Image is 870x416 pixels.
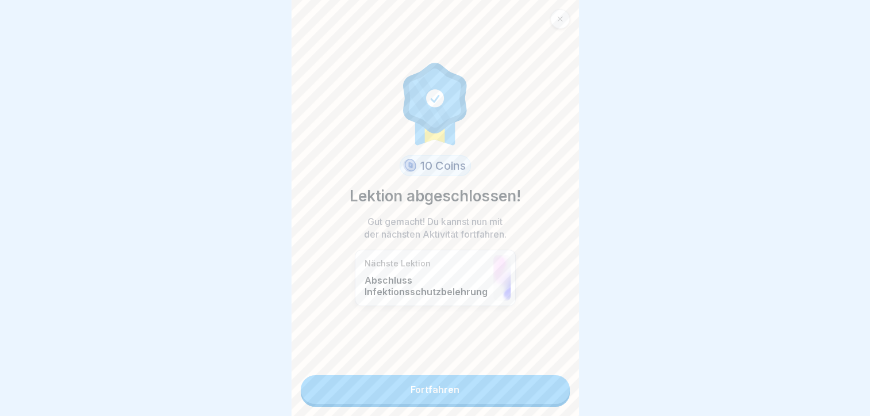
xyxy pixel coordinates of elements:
[365,274,488,297] p: Abschluss Infektionsschutzbelehrung
[361,215,510,241] p: Gut gemacht! Du kannst nun mit der nächsten Aktivität fortfahren.
[301,375,570,404] a: Fortfahren
[397,60,474,146] img: completion.svg
[400,155,471,176] div: 10 Coins
[350,185,521,207] p: Lektion abgeschlossen!
[401,157,418,174] img: coin.svg
[365,258,488,269] p: Nächste Lektion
